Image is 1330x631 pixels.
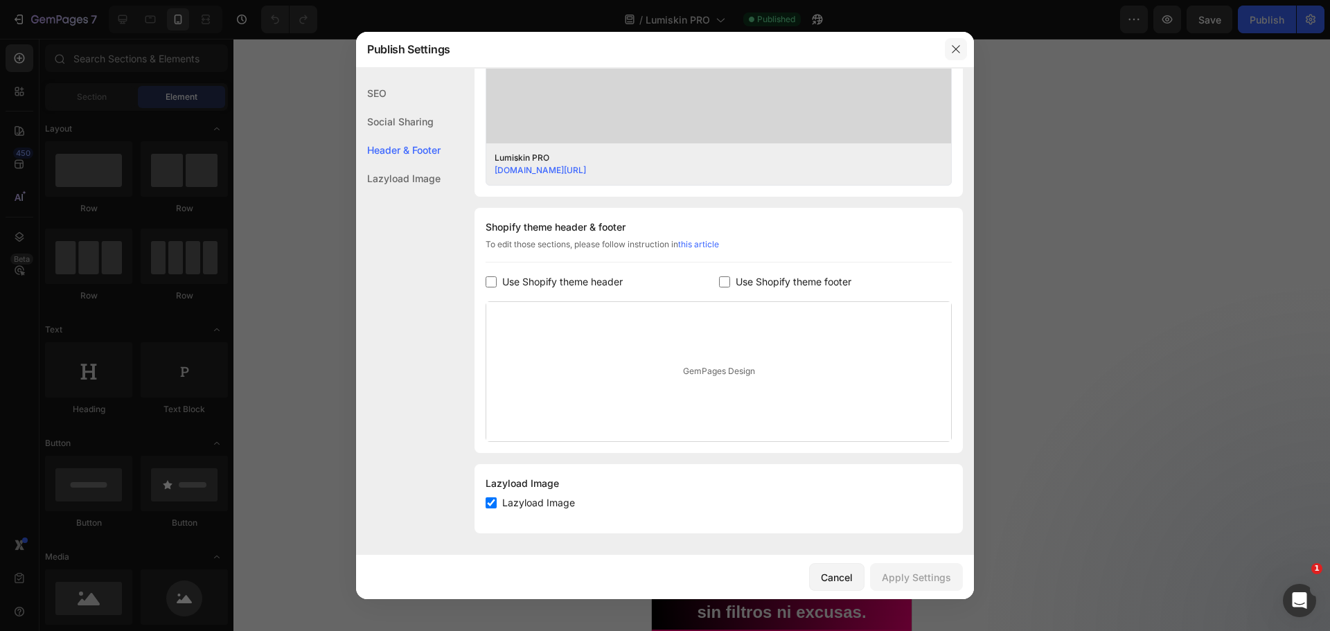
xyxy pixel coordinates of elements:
[486,238,952,263] div: To edit those sections, please follow instruction in
[109,446,125,464] div: 07
[119,519,181,529] span: [DATE] - [DATE]
[21,519,116,529] span: Entrega estimada entre el
[356,136,441,164] div: Header & Footer
[486,219,952,235] div: Shopify theme header & footer
[495,152,921,164] div: Lumiskin PRO
[356,79,441,107] div: SEO
[502,495,575,511] span: Lazyload Image
[486,302,951,441] div: GemPages Design
[882,570,951,585] div: Apply Settings
[69,7,163,21] span: iPhone 13 Mini ( 375 px)
[736,274,851,290] span: Use Shopify theme footer
[870,563,963,591] button: Apply Settings
[502,274,623,290] span: Use Shopify theme header
[821,570,853,585] div: Cancel
[41,475,219,508] button: Releasit COD Form & Upsells
[356,31,938,67] div: Publish Settings
[356,107,441,136] div: Social Sharing
[1311,563,1322,574] span: 1
[356,164,441,193] div: Lazyload Image
[809,563,864,591] button: Cancel
[495,165,586,175] a: [DOMAIN_NAME][URL]
[8,540,251,585] h2: Belleza real, sin filtros ni excusas.
[8,424,251,447] h2: 🔥 ¡Oferta se acaba en
[678,239,719,249] a: this article
[80,483,208,498] div: Releasit COD Form & Upsells
[135,446,150,464] div: 57
[1283,584,1316,617] iframe: Intercom live chat
[486,475,952,492] div: Lazyload Image
[52,483,69,500] img: CKKYs5695_ICEAE=.webp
